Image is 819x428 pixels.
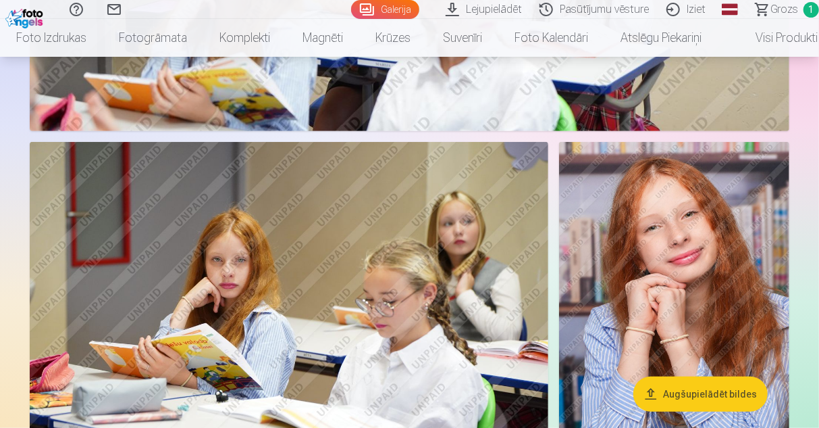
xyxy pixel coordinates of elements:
a: Atslēgu piekariņi [604,19,718,57]
a: Fotogrāmata [103,19,203,57]
button: Augšupielādēt bildes [633,377,768,412]
a: Suvenīri [427,19,498,57]
span: Grozs [770,1,798,18]
img: /fa1 [5,5,47,28]
span: 1 [803,2,819,18]
a: Krūzes [359,19,427,57]
a: Magnēti [286,19,359,57]
a: Foto kalendāri [498,19,604,57]
a: Komplekti [203,19,286,57]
